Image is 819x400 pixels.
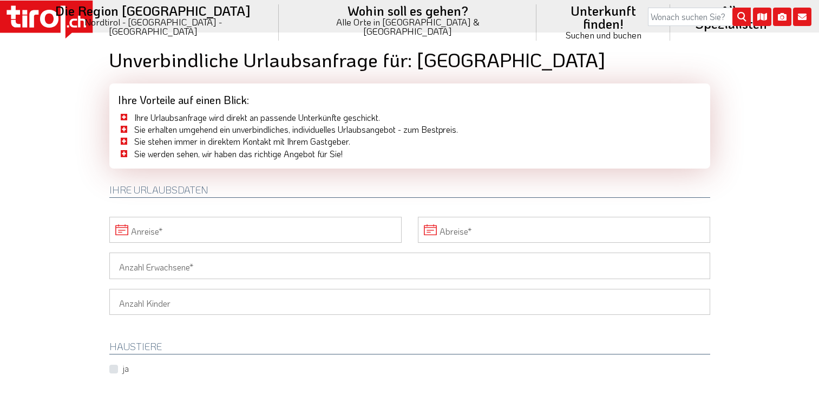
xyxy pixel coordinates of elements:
[118,136,702,147] li: Sie stehen immer in direktem Kontakt mit Ihrem Gastgeber.
[122,363,129,375] label: ja
[118,124,702,136] li: Sie erhalten umgehend ein unverbindliches, individuelles Urlaubsangebot - zum Bestpreis.
[773,8,791,26] i: Fotogalerie
[40,17,266,36] small: Nordtirol - [GEOGRAPHIC_DATA] - [GEOGRAPHIC_DATA]
[648,8,751,26] input: Wonach suchen Sie?
[549,30,657,40] small: Suchen und buchen
[109,185,710,198] h2: Ihre Urlaubsdaten
[109,341,710,354] h2: HAUSTIERE
[109,83,710,112] div: Ihre Vorteile auf einen Blick:
[793,8,811,26] i: Kontakt
[109,49,710,70] h1: Unverbindliche Urlaubsanfrage für: [GEOGRAPHIC_DATA]
[753,8,771,26] i: Karte öffnen
[118,112,702,124] li: Ihre Urlaubsanfrage wird direkt an passende Unterkünfte geschickt.
[292,17,523,36] small: Alle Orte in [GEOGRAPHIC_DATA] & [GEOGRAPHIC_DATA]
[118,148,702,160] li: Sie werden sehen, wir haben das richtige Angebot für Sie!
